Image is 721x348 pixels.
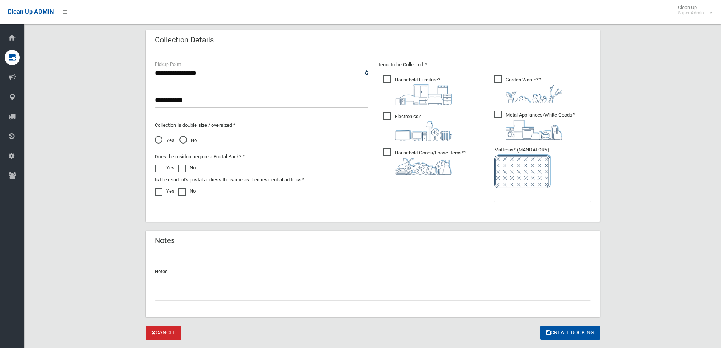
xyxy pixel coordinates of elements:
small: Super Admin [678,10,704,16]
label: Is the resident's postal address the same as their residential address? [155,175,304,184]
span: Mattress* (MANDATORY) [494,147,591,188]
img: aa9efdbe659d29b613fca23ba79d85cb.png [395,84,452,105]
header: Notes [146,233,184,248]
span: Household Goods/Loose Items* [383,148,466,175]
header: Collection Details [146,33,223,47]
label: Yes [155,187,174,196]
i: ? [506,77,562,103]
img: e7408bece873d2c1783593a074e5cb2f.png [494,154,551,188]
span: Clean Up [674,5,712,16]
label: No [178,163,196,172]
p: Items to be Collected * [377,60,591,69]
span: Electronics [383,112,452,141]
span: Yes [155,136,174,145]
span: Garden Waste* [494,75,562,103]
span: Clean Up ADMIN [8,8,54,16]
i: ? [506,112,575,140]
img: 4fd8a5c772b2c999c83690221e5242e0.png [506,84,562,103]
img: 36c1b0289cb1767239cdd3de9e694f19.png [506,120,562,140]
span: Metal Appliances/White Goods [494,111,575,140]
a: Cancel [146,326,181,340]
p: Notes [155,267,591,276]
span: Household Furniture [383,75,452,105]
i: ? [395,114,452,141]
img: b13cc3517677393f34c0a387616ef184.png [395,158,452,175]
label: No [178,187,196,196]
label: Yes [155,163,174,172]
i: ? [395,77,452,105]
label: Does the resident require a Postal Pack? * [155,152,245,161]
span: No [179,136,197,145]
p: Collection is double size / oversized * [155,121,368,130]
button: Create Booking [540,326,600,340]
img: 394712a680b73dbc3d2a6a3a7ffe5a07.png [395,121,452,141]
i: ? [395,150,466,175]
